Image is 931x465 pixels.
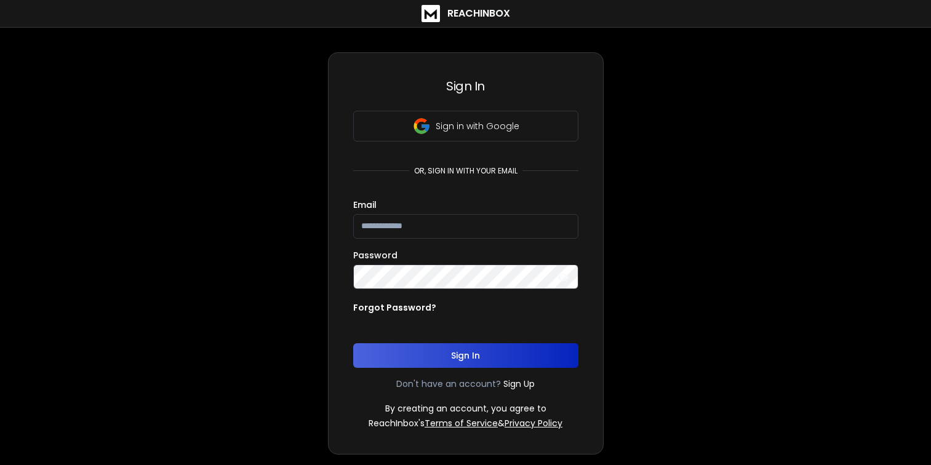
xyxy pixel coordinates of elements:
[505,417,562,429] a: Privacy Policy
[353,111,578,141] button: Sign in with Google
[422,5,440,22] img: logo
[369,417,562,429] p: ReachInbox's &
[503,378,535,390] a: Sign Up
[353,251,398,260] label: Password
[425,417,498,429] a: Terms of Service
[385,402,546,415] p: By creating an account, you agree to
[353,301,436,314] p: Forgot Password?
[353,201,377,209] label: Email
[353,77,578,95] h3: Sign In
[353,343,578,368] button: Sign In
[396,378,501,390] p: Don't have an account?
[422,5,510,22] a: ReachInbox
[436,120,519,132] p: Sign in with Google
[447,6,510,21] h1: ReachInbox
[409,166,522,176] p: or, sign in with your email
